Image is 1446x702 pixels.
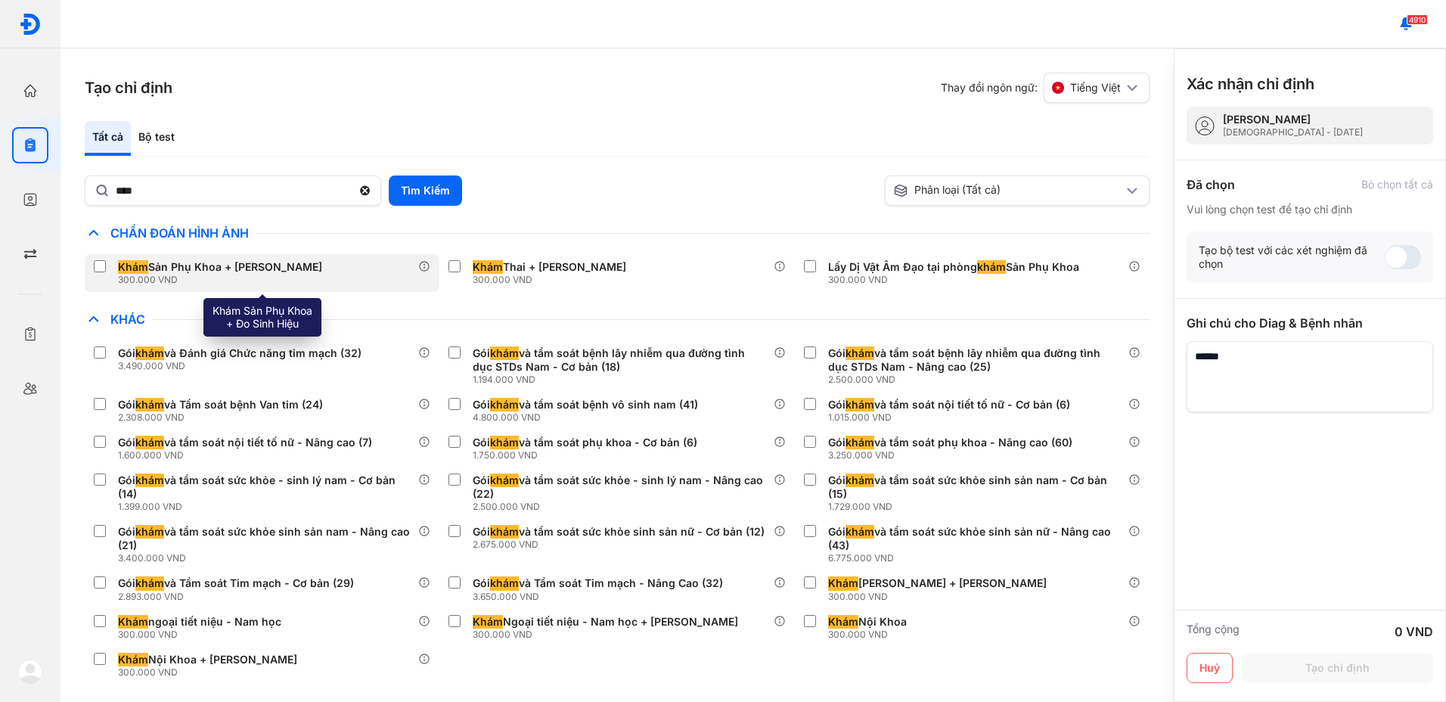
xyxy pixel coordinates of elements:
[828,576,858,590] span: Khám
[846,436,874,449] span: khám
[85,77,172,98] h3: Tạo chỉ định
[828,615,907,629] div: Nội Khoa
[893,183,1123,198] div: Phân loại (Tất cả)
[131,121,182,156] div: Bộ test
[118,591,360,603] div: 2.893.000 VND
[1187,653,1233,683] button: Huỷ
[118,629,287,641] div: 300.000 VND
[118,525,412,552] div: Gói và tầm soát sức khỏe sinh sản nam - Nâng cao (21)
[135,436,164,449] span: khám
[473,346,767,374] div: Gói và tầm soát bệnh lây nhiễm qua đường tình dục STDs Nam - Cơ bản (18)
[85,121,131,156] div: Tất cả
[1070,81,1121,95] span: Tiếng Việt
[490,346,519,360] span: khám
[118,260,322,274] div: Sản Phụ Khoa + [PERSON_NAME]
[828,260,1079,274] div: Lấy Dị Vật Âm Đạo tại phòng Sản Phụ Khoa
[473,615,738,629] div: Ngoại tiết niệu - Nam học + [PERSON_NAME]
[828,374,1128,386] div: 2.500.000 VND
[1223,113,1363,126] div: [PERSON_NAME]
[473,260,503,274] span: Khám
[473,474,767,501] div: Gói và tầm soát sức khỏe - sinh lý nam - Nâng cao (22)
[1187,73,1314,95] h3: Xác nhận chỉ định
[389,175,462,206] button: Tìm Kiếm
[490,436,519,449] span: khám
[18,660,42,684] img: logo
[1199,244,1385,271] div: Tạo bộ test với các xét nghiệm đã chọn
[118,501,418,513] div: 1.399.000 VND
[828,615,858,629] span: Khám
[828,436,1072,449] div: Gói và tầm soát phụ khoa - Nâng cao (60)
[118,576,354,590] div: Gói và Tầm soát Tim mạch - Cơ bản (29)
[118,360,368,372] div: 3.490.000 VND
[118,274,328,286] div: 300.000 VND
[1187,175,1235,194] div: Đã chọn
[103,225,256,241] span: Chẩn Đoán Hình Ảnh
[118,412,329,424] div: 2.308.000 VND
[135,576,164,590] span: khám
[828,346,1122,374] div: Gói và tầm soát bệnh lây nhiễm qua đường tình dục STDs Nam - Nâng cao (25)
[490,525,519,539] span: khám
[977,260,1006,274] span: khám
[828,552,1128,564] div: 6.775.000 VND
[118,398,323,412] div: Gói và Tầm soát bệnh Van tim (24)
[828,412,1076,424] div: 1.015.000 VND
[473,539,771,551] div: 2.675.000 VND
[828,449,1078,461] div: 3.250.000 VND
[828,591,1053,603] div: 300.000 VND
[490,474,519,487] span: khám
[118,346,361,360] div: Gói và Đánh giá Chức năng tim mạch (32)
[118,474,412,501] div: Gói và tầm soát sức khỏe - sinh lý nam - Cơ bản (14)
[1242,653,1433,683] button: Tạo chỉ định
[1223,126,1363,138] div: [DEMOGRAPHIC_DATA] - [DATE]
[473,525,765,539] div: Gói và tầm soát sức khỏe sinh sản nữ - Cơ bản (12)
[1187,203,1433,216] div: Vui lòng chọn test để tạo chỉ định
[846,398,874,412] span: khám
[19,13,42,36] img: logo
[1187,623,1240,641] div: Tổng cộng
[473,501,773,513] div: 2.500.000 VND
[1361,178,1433,191] div: Bỏ chọn tất cả
[828,474,1122,501] div: Gói và tầm soát sức khỏe sinh sản nam - Cơ bản (15)
[1395,623,1433,641] div: 0 VND
[118,615,148,629] span: Khám
[118,449,378,461] div: 1.600.000 VND
[118,615,281,629] div: ngoại tiết niệu - Nam học
[473,412,704,424] div: 4.800.000 VND
[846,474,874,487] span: khám
[135,398,164,412] span: khám
[118,552,418,564] div: 3.400.000 VND
[941,73,1150,103] div: Thay đổi ngôn ngữ:
[103,312,153,327] span: Khác
[473,436,697,449] div: Gói và tầm soát phụ khoa - Cơ bản (6)
[118,260,148,274] span: Khám
[828,576,1047,590] div: [PERSON_NAME] + [PERSON_NAME]
[118,653,297,666] div: Nội Khoa + [PERSON_NAME]
[828,398,1070,412] div: Gói và tầm soát nội tiết tố nữ - Cơ bản (6)
[1407,14,1428,25] span: 4910
[1187,314,1433,332] div: Ghi chú cho Diag & Bệnh nhân
[828,525,1122,552] div: Gói và tầm soát sức khỏe sinh sản nữ - Nâng cao (43)
[473,260,626,274] div: Thai + [PERSON_NAME]
[828,274,1085,286] div: 300.000 VND
[846,346,874,360] span: khám
[473,591,729,603] div: 3.650.000 VND
[118,436,372,449] div: Gói và tầm soát nội tiết tố nữ - Nâng cao (7)
[473,576,723,590] div: Gói và Tầm soát Tim mạch - Nâng Cao (32)
[828,629,913,641] div: 300.000 VND
[473,449,703,461] div: 1.750.000 VND
[846,525,874,539] span: khám
[490,398,519,412] span: khám
[828,501,1128,513] div: 1.729.000 VND
[135,525,164,539] span: khám
[473,374,773,386] div: 1.194.000 VND
[490,576,519,590] span: khám
[473,398,698,412] div: Gói và tầm soát bệnh vô sinh nam (41)
[473,629,744,641] div: 300.000 VND
[135,346,164,360] span: khám
[135,474,164,487] span: khám
[473,615,503,629] span: Khám
[118,653,148,666] span: Khám
[118,666,303,679] div: 300.000 VND
[473,274,632,286] div: 300.000 VND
